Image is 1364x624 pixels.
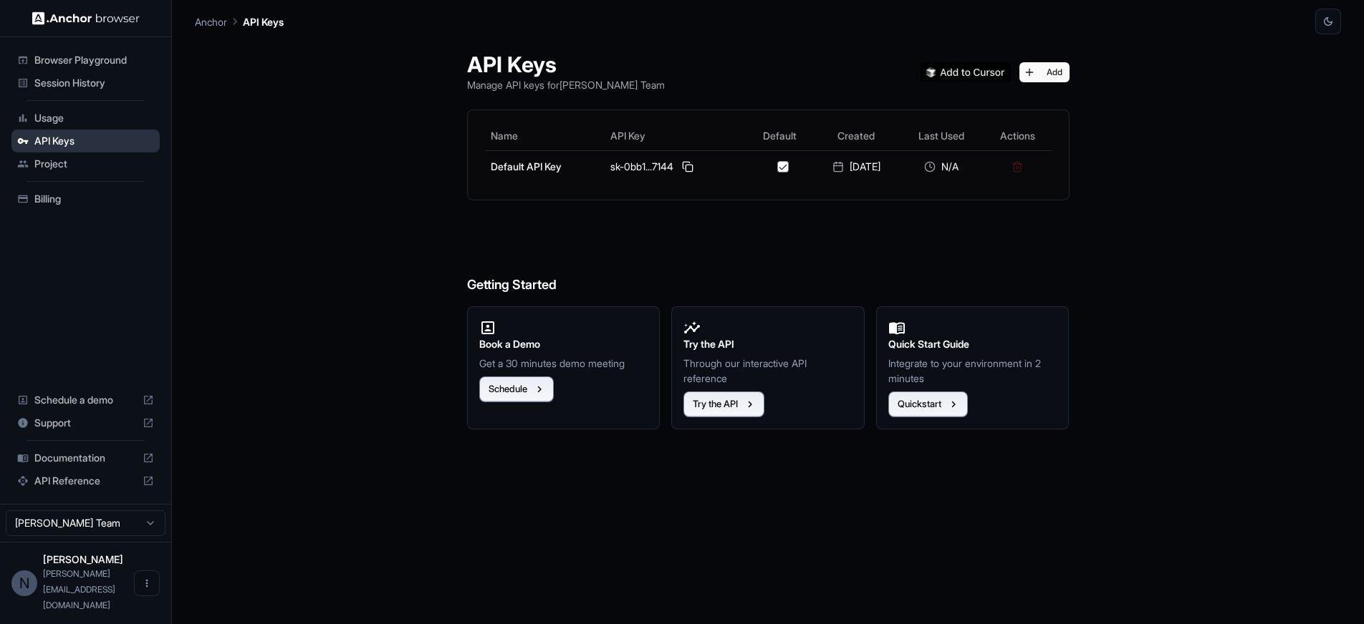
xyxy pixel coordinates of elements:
[479,356,648,371] p: Get a 30 minutes demo meeting
[34,393,137,407] span: Schedule a demo
[467,52,665,77] h1: API Keys
[11,469,160,492] div: API Reference
[134,570,160,596] button: Open menu
[888,391,968,417] button: Quickstart
[34,53,154,67] span: Browser Playground
[747,122,813,150] th: Default
[605,122,746,150] th: API Key
[921,62,1011,82] img: Add anchorbrowser MCP server to Cursor
[683,356,852,386] p: Through our interactive API reference
[888,356,1057,386] p: Integrate to your environment in 2 minutes
[195,14,227,29] p: Anchor
[683,336,852,352] h2: Try the API
[610,158,741,175] div: sk-0bb1...7144
[34,157,154,171] span: Project
[11,389,160,411] div: Schedule a demo
[819,160,894,174] div: [DATE]
[485,122,605,150] th: Name
[11,130,160,152] div: API Keys
[467,77,665,92] p: Manage API keys for [PERSON_NAME] Team
[34,192,154,206] span: Billing
[34,134,154,148] span: API Keys
[984,122,1052,150] th: Actions
[43,553,123,565] span: Nick Matthews
[679,158,696,175] button: Copy API key
[43,568,115,610] span: nick@odtginc.com
[11,570,37,596] div: N
[683,391,764,417] button: Try the API
[34,416,137,430] span: Support
[485,150,605,182] td: Default API Key
[906,160,978,174] div: N/A
[11,187,160,210] div: Billing
[11,49,160,72] div: Browser Playground
[11,107,160,130] div: Usage
[900,122,984,150] th: Last Used
[479,376,554,402] button: Schedule
[243,14,284,29] p: API Keys
[11,152,160,175] div: Project
[32,11,140,25] img: Anchor Logo
[34,111,154,125] span: Usage
[11,411,160,434] div: Support
[888,336,1057,352] h2: Quick Start Guide
[1019,62,1070,82] button: Add
[813,122,900,150] th: Created
[34,474,137,488] span: API Reference
[11,447,160,469] div: Documentation
[467,218,1070,296] h6: Getting Started
[34,451,137,465] span: Documentation
[479,336,648,352] h2: Book a Demo
[34,76,154,90] span: Session History
[195,14,284,29] nav: breadcrumb
[11,72,160,94] div: Session History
